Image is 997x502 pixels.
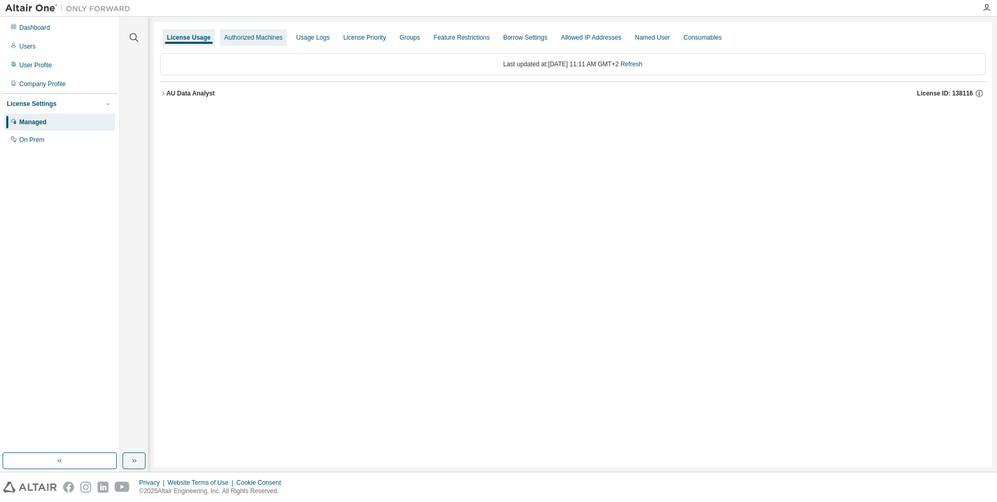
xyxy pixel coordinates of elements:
[5,3,136,14] img: Altair One
[236,479,287,487] div: Cookie Consent
[167,479,236,487] div: Website Terms of Use
[561,33,622,42] div: Allowed IP Addresses
[166,89,215,98] div: AU Data Analyst
[115,482,130,493] img: youtube.svg
[167,33,211,42] div: License Usage
[635,33,670,42] div: Named User
[63,482,74,493] img: facebook.svg
[224,33,283,42] div: Authorized Machines
[160,82,986,105] button: AU Data AnalystLicense ID: 138116
[3,482,57,493] img: altair_logo.svg
[19,23,50,32] div: Dashboard
[621,61,642,68] a: Refresh
[19,118,46,126] div: Managed
[296,33,330,42] div: Usage Logs
[139,487,287,496] p: © 2025 Altair Engineering, Inc. All Rights Reserved.
[139,479,167,487] div: Privacy
[7,100,56,108] div: License Settings
[98,482,108,493] img: linkedin.svg
[917,89,973,98] span: License ID: 138116
[503,33,548,42] div: Borrow Settings
[434,33,490,42] div: Feature Restrictions
[399,33,420,42] div: Groups
[19,61,52,69] div: User Profile
[19,136,44,144] div: On Prem
[80,482,91,493] img: instagram.svg
[19,80,66,88] div: Company Profile
[343,33,386,42] div: License Priority
[19,42,35,51] div: Users
[684,33,722,42] div: Consumables
[160,53,986,75] div: Last updated at: [DATE] 11:11 AM GMT+2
